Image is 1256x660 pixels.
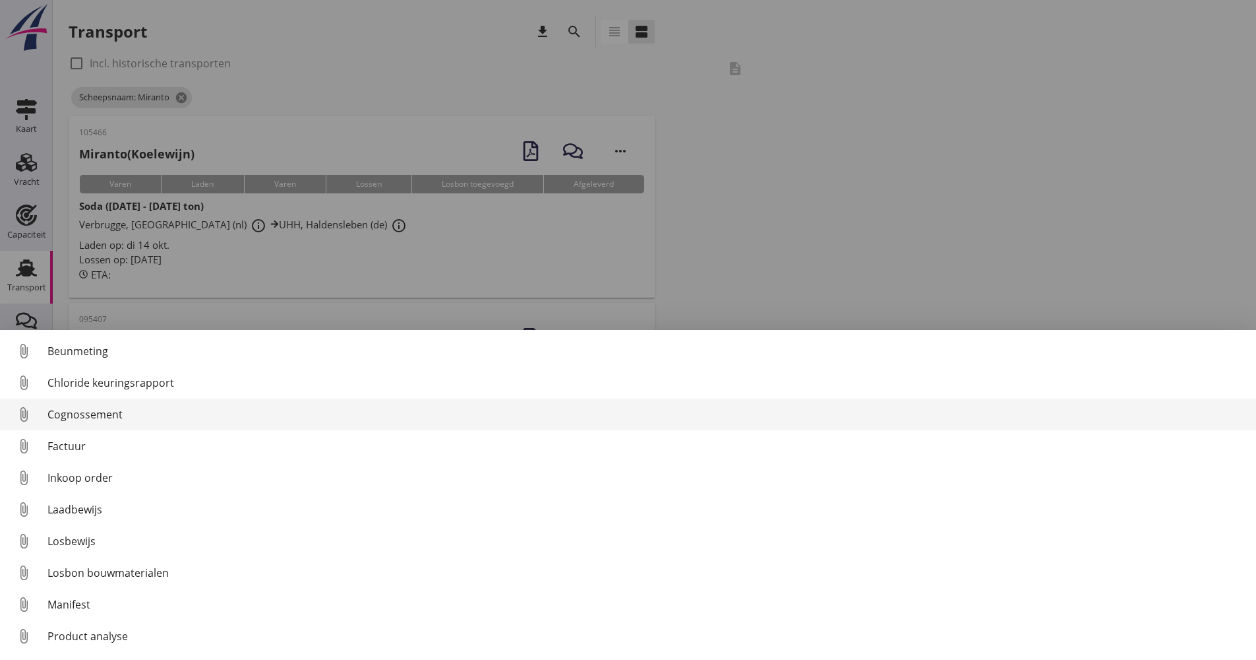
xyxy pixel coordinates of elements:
div: Cognossement [47,407,1245,422]
div: Losbewijs [47,533,1245,549]
i: attach_file [13,372,34,393]
i: attach_file [13,594,34,615]
div: Beunmeting [47,343,1245,359]
div: Inkoop order [47,470,1245,486]
i: attach_file [13,499,34,520]
div: Product analyse [47,628,1245,644]
i: attach_file [13,562,34,583]
i: attach_file [13,436,34,457]
div: Chloride keuringsrapport [47,375,1245,391]
div: Manifest [47,597,1245,612]
i: attach_file [13,404,34,425]
i: attach_file [13,626,34,647]
div: Factuur [47,438,1245,454]
i: attach_file [13,467,34,488]
div: Losbon bouwmaterialen [47,565,1245,581]
i: attach_file [13,531,34,552]
i: attach_file [13,341,34,362]
div: Laadbewijs [47,502,1245,517]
